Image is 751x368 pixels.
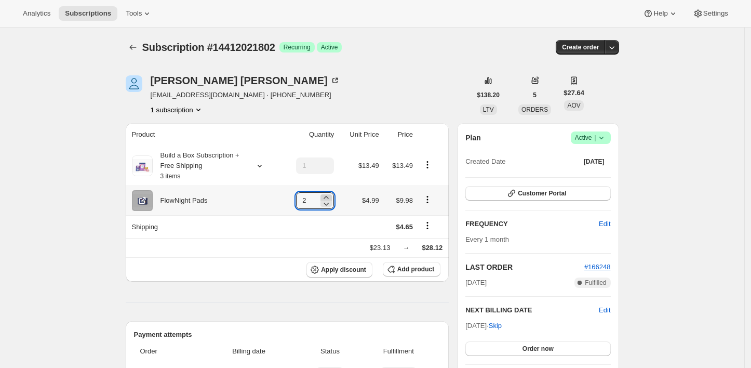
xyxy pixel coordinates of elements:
[142,42,275,53] span: Subscription #14412021802
[363,346,435,357] span: Fulfillment
[522,345,554,353] span: Order now
[383,262,440,277] button: Add product
[419,194,436,205] button: Product actions
[578,154,611,169] button: [DATE]
[303,346,356,357] span: Status
[337,123,382,146] th: Unit Price
[465,219,599,229] h2: FREQUENCY
[321,266,366,274] span: Apply discount
[358,162,379,169] span: $13.49
[599,219,610,229] span: Edit
[392,162,413,169] span: $13.49
[465,156,505,167] span: Created Date
[465,341,610,356] button: Order now
[419,159,436,170] button: Product actions
[585,279,606,287] span: Fulfilled
[397,265,434,273] span: Add product
[483,106,494,113] span: LTV
[465,186,610,201] button: Customer Portal
[396,223,413,231] span: $4.65
[321,43,338,51] span: Active
[564,88,584,98] span: $27.64
[465,262,584,272] h2: LAST ORDER
[477,91,500,99] span: $138.20
[593,216,616,232] button: Edit
[151,75,340,86] div: [PERSON_NAME] [PERSON_NAME]
[382,123,416,146] th: Price
[533,91,537,99] span: 5
[65,9,111,18] span: Subscriptions
[521,106,548,113] span: ORDERS
[653,9,667,18] span: Help
[134,330,441,340] h2: Payment attempts
[465,322,502,330] span: [DATE] ·
[575,133,607,143] span: Active
[281,123,337,146] th: Quantity
[126,40,140,55] button: Subscriptions
[584,262,611,272] button: #166248
[422,244,442,252] span: $28.12
[584,157,605,166] span: [DATE]
[306,262,372,278] button: Apply discount
[465,235,509,243] span: Every 1 month
[471,88,506,102] button: $138.20
[126,215,282,238] th: Shipping
[465,305,599,316] h2: NEXT BILLING DATE
[23,9,50,18] span: Analytics
[153,150,246,181] div: Build a Box Subscription + Free Shipping
[482,318,508,334] button: Skip
[151,90,340,100] span: [EMAIL_ADDRESS][DOMAIN_NAME] · [PHONE_NUMBER]
[637,6,684,21] button: Help
[119,6,158,21] button: Tools
[465,278,487,288] span: [DATE]
[284,43,311,51] span: Recurring
[160,173,181,180] small: 3 items
[703,9,728,18] span: Settings
[370,243,391,253] div: $23.13
[362,196,379,204] span: $4.99
[419,220,436,231] button: Shipping actions
[465,133,481,143] h2: Plan
[126,9,142,18] span: Tools
[151,104,204,115] button: Product actions
[403,243,409,253] div: →
[126,75,142,92] span: Sophia Castillo
[527,88,543,102] button: 5
[556,40,605,55] button: Create order
[126,123,282,146] th: Product
[599,305,610,316] button: Edit
[594,134,596,142] span: |
[584,263,611,271] a: #166248
[562,43,599,51] span: Create order
[17,6,57,21] button: Analytics
[489,321,502,331] span: Skip
[134,340,197,363] th: Order
[687,6,734,21] button: Settings
[153,195,208,206] div: FlowNight Pads
[200,346,298,357] span: Billing date
[396,196,413,204] span: $9.98
[59,6,117,21] button: Subscriptions
[567,102,580,109] span: AOV
[518,189,566,198] span: Customer Portal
